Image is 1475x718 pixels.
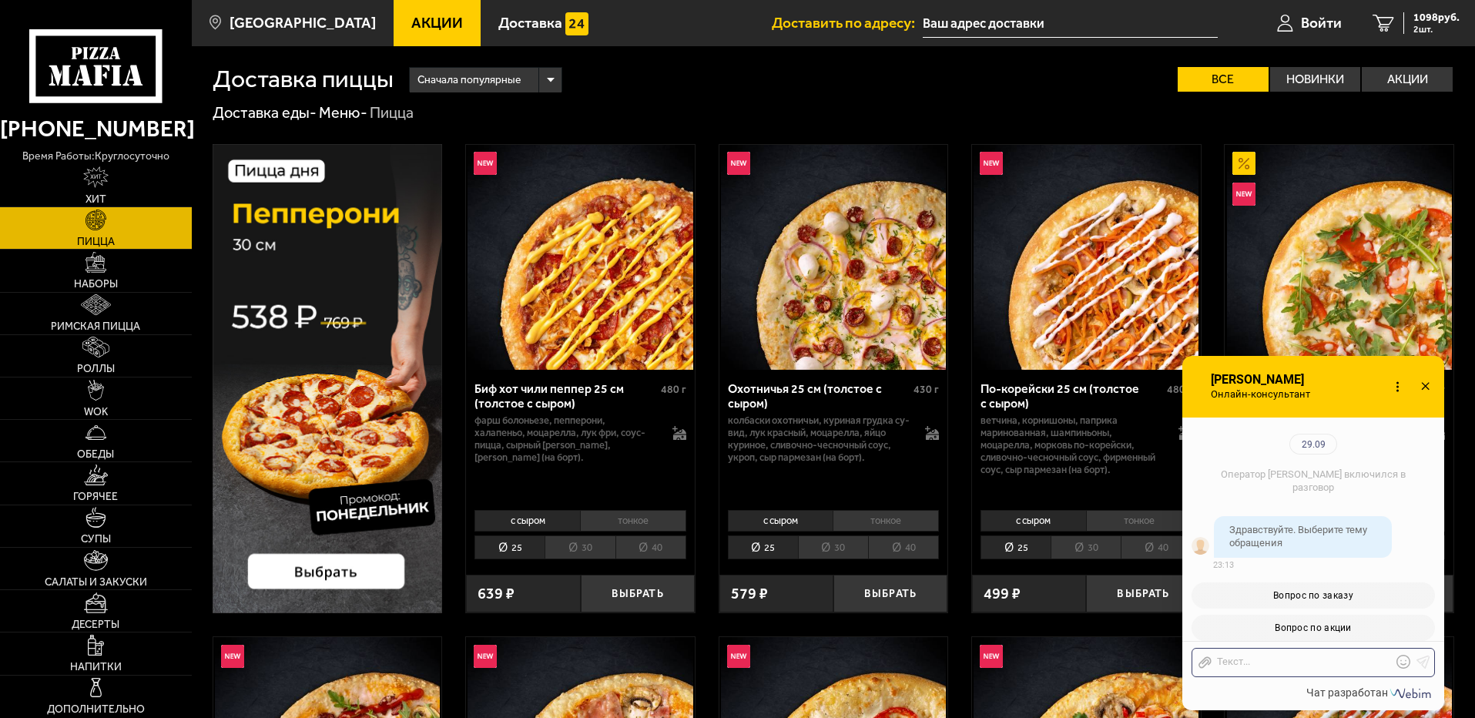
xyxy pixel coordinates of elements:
span: 23:13 [1213,560,1234,570]
li: с сыром [981,510,1086,532]
span: Супы [81,534,111,545]
li: 30 [545,535,615,559]
img: Новинка [474,152,497,175]
span: 430 г [913,383,939,396]
li: 25 [981,535,1051,559]
img: Новинка [727,645,750,668]
span: Онлайн-консультант [1209,388,1319,401]
button: Выбрать [581,575,695,612]
h1: Доставка пиццы [213,67,394,92]
img: Новинка [980,152,1003,175]
span: Десерты [72,619,119,630]
button: Вопрос по заказу [1192,582,1435,609]
img: По-корейски 25 см (толстое с сыром) [974,145,1198,370]
a: НовинкаБиф хот чили пеппер 25 см (толстое с сыром) [466,145,695,370]
li: 30 [1051,535,1121,559]
li: 40 [1121,535,1192,559]
label: Акции [1362,67,1453,92]
img: visitor_avatar_default.png [1192,537,1209,555]
img: Акционный [1232,152,1255,175]
span: Доставить по адресу: [772,15,923,30]
input: Ваш адрес доставки [923,9,1218,38]
label: Новинки [1270,67,1361,92]
li: с сыром [728,510,833,532]
li: 40 [615,535,686,559]
span: Горячее [73,492,118,502]
button: Выбрать [833,575,947,612]
p: ветчина, корнишоны, паприка маринованная, шампиньоны, моцарелла, морковь по-корейски, сливочно-че... [981,414,1163,476]
span: Салаты и закуски [45,577,147,588]
span: Сначала популярные [417,65,521,95]
span: Войти [1301,15,1342,30]
a: НовинкаОхотничья 25 см (толстое с сыром) [719,145,948,370]
span: Наборы [74,279,118,290]
span: Акции [411,15,463,30]
img: Новинка [221,645,244,668]
img: С лососем и рукколой 25 см (толстое с сыром) [1227,145,1452,370]
span: Оператор [PERSON_NAME] включился в разговор [1221,468,1406,493]
span: Вопрос по акции [1275,622,1351,633]
span: Хит [85,194,106,205]
div: Пицца [370,103,414,123]
img: Биф хот чили пеппер 25 см (толстое с сыром) [468,145,692,370]
span: 480 г [661,383,686,396]
span: Римская пицца [51,321,140,332]
span: 2 шт. [1413,25,1460,34]
span: Роллы [77,364,115,374]
div: 29.09 [1289,434,1337,455]
span: WOK [84,407,108,418]
span: 579 ₽ [731,586,768,602]
div: Биф хот чили пеппер 25 см (толстое с сыром) [474,381,657,411]
label: Все [1178,67,1269,92]
li: тонкое [833,510,939,532]
div: Охотничья 25 см (толстое с сыром) [728,381,910,411]
img: 15daf4d41897b9f0e9f617042186c801.svg [565,12,588,35]
span: [GEOGRAPHIC_DATA] [230,15,376,30]
span: Вопрос по заказу [1273,590,1353,601]
span: [PERSON_NAME] [1209,373,1319,387]
li: 30 [798,535,868,559]
li: 25 [474,535,545,559]
span: 639 ₽ [478,586,515,602]
img: Новинка [1232,183,1255,206]
li: тонкое [580,510,686,532]
img: Новинка [474,645,497,668]
span: Напитки [70,662,122,673]
a: Меню- [319,103,367,122]
a: АкционныйНовинкаС лососем и рукколой 25 см (толстое с сыром) [1225,145,1453,370]
p: фарш болоньезе, пепперони, халапеньо, моцарелла, лук фри, соус-пицца, сырный [PERSON_NAME], [PERS... [474,414,657,464]
div: По-корейски 25 см (толстое с сыром) [981,381,1163,411]
li: с сыром [474,510,580,532]
span: Обеды [77,449,114,460]
img: Охотничья 25 см (толстое с сыром) [721,145,946,370]
span: Доставка [498,15,562,30]
a: НовинкаПо-корейски 25 см (толстое с сыром) [972,145,1201,370]
span: 1098 руб. [1413,12,1460,23]
img: Новинка [980,645,1003,668]
img: Новинка [727,152,750,175]
button: Вопрос по акции [1192,615,1435,641]
span: Здравствуйте. Выберите тему обращения [1229,524,1367,549]
span: Дополнительно [47,704,145,715]
p: колбаски охотничьи, куриная грудка су-вид, лук красный, моцарелла, яйцо куриное, сливочно-чесночн... [728,414,910,464]
li: 25 [728,535,798,559]
li: тонкое [1086,510,1192,532]
button: Выбрать [1086,575,1200,612]
a: Доставка еды- [213,103,317,122]
a: Чат разработан [1306,686,1434,699]
span: 499 ₽ [984,586,1021,602]
span: Пицца [77,237,115,247]
li: 40 [868,535,939,559]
